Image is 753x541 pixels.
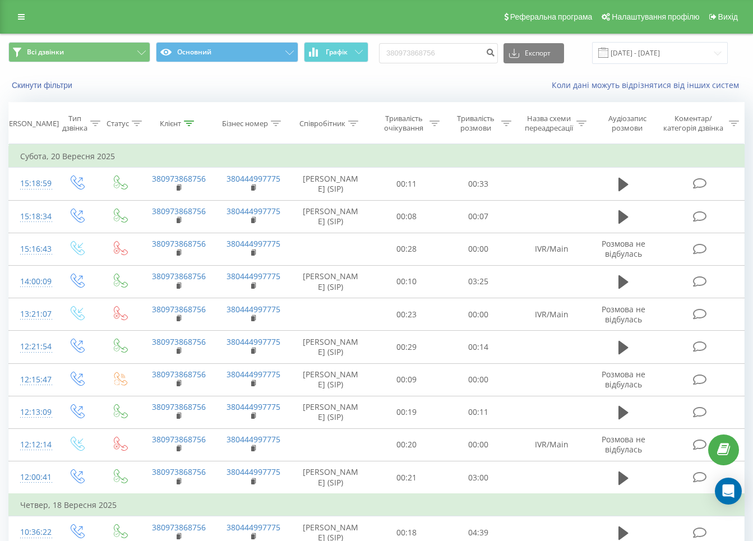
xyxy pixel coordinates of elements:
button: Експорт [503,43,564,63]
div: 12:12:14 [20,434,43,456]
a: 380973868756 [152,304,206,315]
input: Пошук за номером [379,43,498,63]
div: Статус [107,119,129,128]
span: Графік [326,48,348,56]
div: Open Intercom Messenger [715,478,742,505]
td: 00:09 [371,363,442,396]
span: Розмова не відбулась [602,304,645,325]
div: Тривалість розмови [452,114,498,133]
td: [PERSON_NAME] (SIP) [290,265,371,298]
a: 380973868756 [152,369,206,380]
a: 380444997775 [227,401,280,412]
span: Розмова не відбулась [602,434,645,455]
div: Аудіозапис розмови [599,114,655,133]
button: Всі дзвінки [8,42,150,62]
div: 15:18:59 [20,173,43,195]
a: 380444997775 [227,434,280,445]
a: 380444997775 [227,466,280,477]
a: 380444997775 [227,206,280,216]
td: 00:00 [442,363,514,396]
td: [PERSON_NAME] (SIP) [290,331,371,363]
div: 15:18:34 [20,206,43,228]
td: IVR/Main [514,298,589,331]
a: 380973868756 [152,434,206,445]
a: 380973868756 [152,522,206,533]
td: 03:25 [442,265,514,298]
a: 380444997775 [227,238,280,249]
div: Коментар/категорія дзвінка [660,114,726,133]
td: IVR/Main [514,428,589,461]
div: 12:21:54 [20,336,43,358]
td: 00:29 [371,331,442,363]
td: 00:19 [371,396,442,428]
td: [PERSON_NAME] (SIP) [290,396,371,428]
td: [PERSON_NAME] (SIP) [290,461,371,494]
a: 380973868756 [152,466,206,477]
a: 380973868756 [152,271,206,281]
div: 15:16:43 [20,238,43,260]
button: Графік [304,42,368,62]
td: IVR/Main [514,233,589,265]
td: 00:28 [371,233,442,265]
a: 380973868756 [152,173,206,184]
td: 00:23 [371,298,442,331]
td: 00:11 [371,168,442,200]
td: 00:00 [442,428,514,461]
div: 13:21:07 [20,303,43,325]
button: Скинути фільтри [8,80,78,90]
span: Розмова не відбулась [602,238,645,259]
div: 12:15:47 [20,369,43,391]
a: 380973868756 [152,238,206,249]
div: Клієнт [160,119,181,128]
td: 03:00 [442,461,514,494]
span: Всі дзвінки [27,48,64,57]
div: 14:00:09 [20,271,43,293]
div: Бізнес номер [222,119,268,128]
td: 00:14 [442,331,514,363]
div: 12:00:41 [20,466,43,488]
td: 00:07 [442,200,514,233]
a: 380973868756 [152,206,206,216]
td: Субота, 20 Вересня 2025 [9,145,745,168]
a: 380444997775 [227,522,280,533]
td: 00:00 [442,233,514,265]
td: 00:00 [442,298,514,331]
div: Назва схеми переадресації [524,114,573,133]
td: 00:10 [371,265,442,298]
div: Тривалість очікування [381,114,427,133]
td: Четвер, 18 Вересня 2025 [9,494,745,516]
td: [PERSON_NAME] (SIP) [290,363,371,396]
a: 380973868756 [152,336,206,347]
a: 380973868756 [152,401,206,412]
a: 380444997775 [227,173,280,184]
a: 380444997775 [227,336,280,347]
td: [PERSON_NAME] (SIP) [290,200,371,233]
div: Співробітник [299,119,345,128]
td: 00:08 [371,200,442,233]
span: Реферальна програма [510,12,593,21]
a: 380444997775 [227,369,280,380]
td: 00:21 [371,461,442,494]
div: 12:13:09 [20,401,43,423]
td: 00:11 [442,396,514,428]
span: Вихід [718,12,738,21]
div: [PERSON_NAME] [2,119,59,128]
span: Налаштування профілю [612,12,699,21]
td: 00:33 [442,168,514,200]
button: Основний [156,42,298,62]
span: Розмова не відбулась [602,369,645,390]
td: 00:20 [371,428,442,461]
a: Коли дані можуть відрізнятися вiд інших систем [552,80,745,90]
div: Тип дзвінка [62,114,87,133]
a: 380444997775 [227,271,280,281]
td: [PERSON_NAME] (SIP) [290,168,371,200]
a: 380444997775 [227,304,280,315]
